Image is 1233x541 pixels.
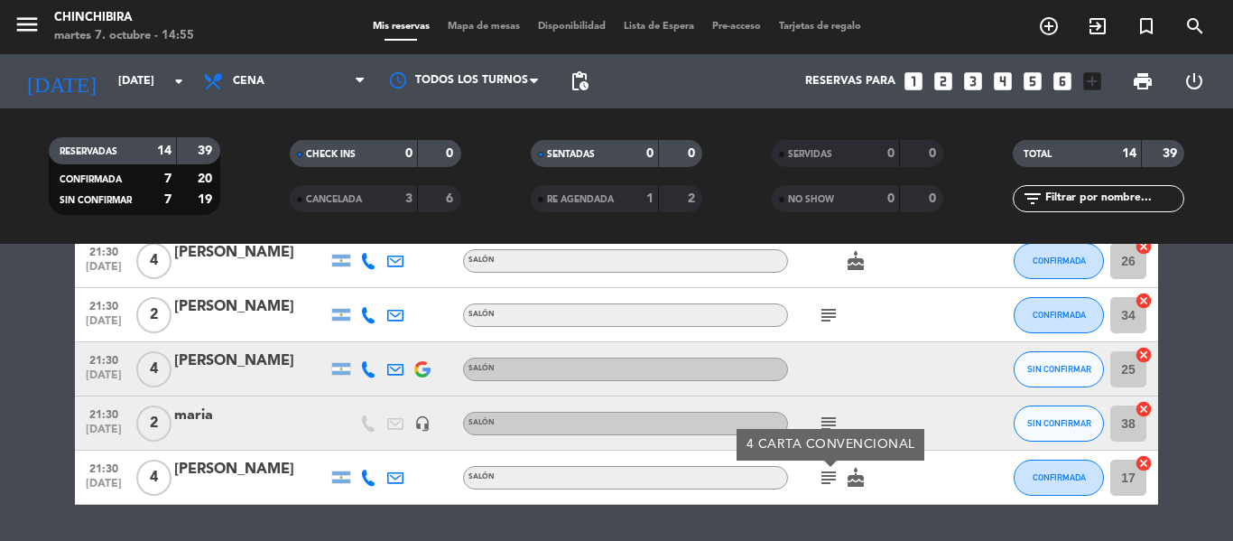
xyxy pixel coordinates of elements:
[1135,346,1153,364] i: cancel
[439,22,529,32] span: Mapa de mesas
[818,413,839,434] i: subject
[1024,150,1052,159] span: TOTAL
[788,150,832,159] span: SERVIDAS
[81,403,126,424] span: 21:30
[770,22,870,32] span: Tarjetas de regalo
[1033,256,1086,266] span: CONFIRMADA
[1033,310,1086,320] span: CONFIRMADA
[60,196,132,205] span: SIN CONFIRMAR
[364,22,439,32] span: Mis reservas
[198,173,216,185] strong: 20
[81,315,126,336] span: [DATE]
[646,192,654,205] strong: 1
[1051,70,1074,93] i: looks_6
[136,351,172,387] span: 4
[929,192,940,205] strong: 0
[1038,15,1060,37] i: add_circle_outline
[405,192,413,205] strong: 3
[405,147,413,160] strong: 0
[1135,454,1153,472] i: cancel
[805,75,895,88] span: Reservas para
[164,193,172,206] strong: 7
[961,70,985,93] i: looks_3
[164,173,172,185] strong: 7
[1014,351,1104,387] button: SIN CONFIRMAR
[547,195,614,204] span: RE AGENDADA
[446,147,457,160] strong: 0
[646,147,654,160] strong: 0
[81,369,126,390] span: [DATE]
[929,147,940,160] strong: 0
[60,147,117,156] span: RESERVADAS
[1033,472,1086,482] span: CONFIRMADA
[1014,460,1104,496] button: CONFIRMADA
[1135,238,1153,256] i: cancel
[136,406,172,442] span: 2
[818,304,839,326] i: subject
[1080,70,1104,93] i: add_box
[14,11,41,44] button: menu
[136,460,172,496] span: 4
[615,22,703,32] span: Lista de Espera
[306,150,356,159] span: CHECK INS
[932,70,955,93] i: looks_two
[60,175,122,184] span: CONFIRMADA
[845,467,867,489] i: cake
[174,350,328,373] div: [PERSON_NAME]
[1136,15,1157,37] i: turned_in_not
[1027,364,1091,374] span: SIN CONFIRMAR
[1014,243,1104,279] button: CONFIRMADA
[157,145,172,157] strong: 14
[1087,15,1108,37] i: exit_to_app
[818,467,839,489] i: subject
[1163,147,1181,160] strong: 39
[887,192,895,205] strong: 0
[1122,147,1136,160] strong: 14
[468,311,495,318] span: SALÓN
[468,473,495,480] span: SALÓN
[414,361,431,378] img: google-logo.png
[54,9,194,27] div: Chinchibira
[1027,418,1091,428] span: SIN CONFIRMAR
[306,195,362,204] span: CANCELADA
[1168,54,1219,108] div: LOG OUT
[1132,70,1154,92] span: print
[991,70,1015,93] i: looks_4
[688,192,699,205] strong: 2
[14,11,41,38] i: menu
[81,478,126,499] span: [DATE]
[414,415,431,432] i: headset_mic
[569,70,590,92] span: pending_actions
[81,261,126,282] span: [DATE]
[468,257,495,264] span: SALÓN
[1021,70,1044,93] i: looks_5
[174,404,328,427] div: maria
[81,424,126,444] span: [DATE]
[136,297,172,333] span: 2
[1014,297,1104,333] button: CONFIRMADA
[14,61,109,101] i: [DATE]
[1135,400,1153,418] i: cancel
[1043,189,1183,209] input: Filtrar por nombre...
[81,349,126,369] span: 21:30
[81,457,126,478] span: 21:30
[468,365,495,372] span: SALÓN
[703,22,770,32] span: Pre-acceso
[845,250,867,272] i: cake
[1183,70,1205,92] i: power_settings_new
[468,419,495,426] span: SALÓN
[446,192,457,205] strong: 6
[1184,15,1206,37] i: search
[547,150,595,159] span: SENTADAS
[81,240,126,261] span: 21:30
[174,295,328,319] div: [PERSON_NAME]
[529,22,615,32] span: Disponibilidad
[1135,292,1153,310] i: cancel
[198,193,216,206] strong: 19
[688,147,699,160] strong: 0
[198,145,216,157] strong: 39
[81,294,126,315] span: 21:30
[174,241,328,265] div: [PERSON_NAME]
[54,27,194,45] div: martes 7. octubre - 14:55
[746,435,915,454] div: 4 CARTA CONVENCIONAL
